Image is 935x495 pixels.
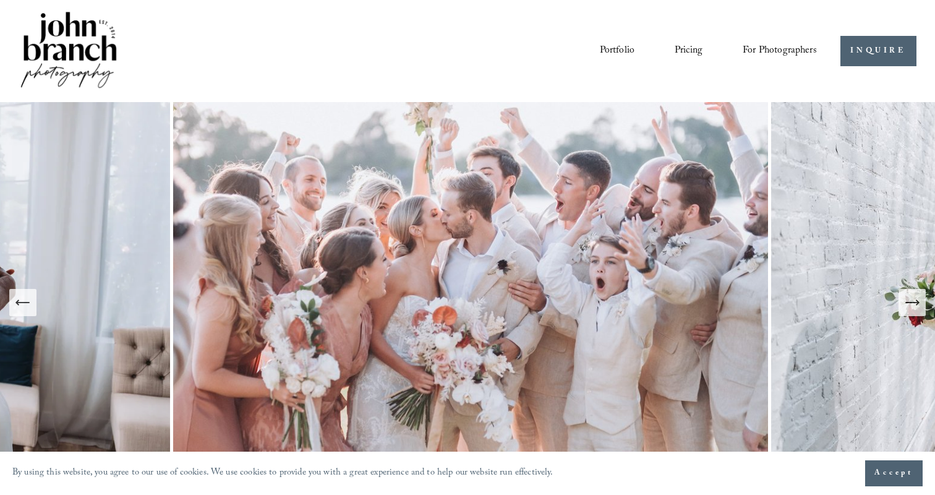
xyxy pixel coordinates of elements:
[899,289,926,316] button: Next Slide
[675,40,702,61] a: Pricing
[840,36,916,66] a: INQUIRE
[874,467,913,480] span: Accept
[600,40,634,61] a: Portfolio
[865,460,923,486] button: Accept
[743,40,817,61] a: folder dropdown
[743,41,817,61] span: For Photographers
[12,465,553,483] p: By using this website, you agree to our use of cookies. We use cookies to provide you with a grea...
[19,9,119,93] img: John Branch IV Photography
[9,289,36,316] button: Previous Slide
